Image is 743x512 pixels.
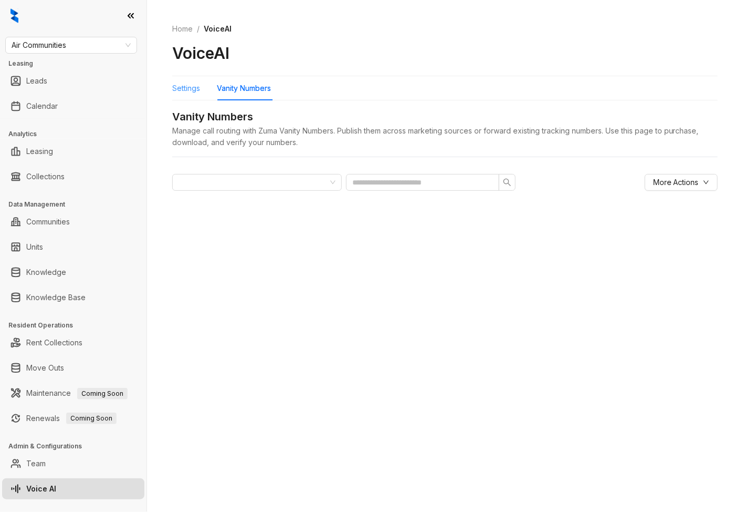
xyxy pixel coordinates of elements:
li: Maintenance [2,383,144,404]
h3: Analytics [8,129,146,139]
a: Move Outs [26,357,64,378]
a: Collections [26,166,65,187]
h2: VoiceAI [172,43,229,63]
li: Units [2,237,144,258]
span: VoiceAI [204,24,232,33]
span: Coming Soon [77,388,128,400]
li: Leasing [2,141,144,162]
li: Leads [2,70,144,91]
h3: Leasing [8,59,146,68]
h3: Resident Operations [8,321,146,330]
img: logo [11,8,18,23]
span: Coming Soon [66,413,117,424]
a: Knowledge [26,262,66,283]
li: Calendar [2,96,144,117]
li: Renewals [2,408,144,429]
li: Knowledge [2,262,144,283]
a: Units [26,237,43,258]
li: Move Outs [2,357,144,378]
li: Communities [2,211,144,232]
a: Communities [26,211,70,232]
span: More Actions [653,177,699,188]
li: / [197,23,200,35]
span: down [703,179,709,186]
div: Manage call routing with Zuma Vanity Numbers. Publish them across marketing sources or forward ex... [172,125,718,148]
a: RenewalsComing Soon [26,408,117,429]
a: Team [26,453,46,474]
span: search [503,178,511,187]
a: Knowledge Base [26,287,86,308]
li: Team [2,453,144,474]
li: Rent Collections [2,332,144,353]
h3: Admin & Configurations [8,442,146,451]
span: Air Communities [12,37,131,53]
a: Calendar [26,96,58,117]
div: Vanity Numbers [217,83,271,94]
h3: Data Management [8,200,146,209]
a: Leads [26,70,47,91]
li: Knowledge Base [2,287,144,308]
li: Collections [2,166,144,187]
a: Rent Collections [26,332,82,353]
div: Vanity Numbers [172,109,718,125]
li: Voice AI [2,478,144,499]
a: Voice AI [26,478,56,499]
a: Home [170,23,195,35]
a: Leasing [26,141,53,162]
div: Settings [172,83,200,94]
button: More Actionsdown [645,174,718,191]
